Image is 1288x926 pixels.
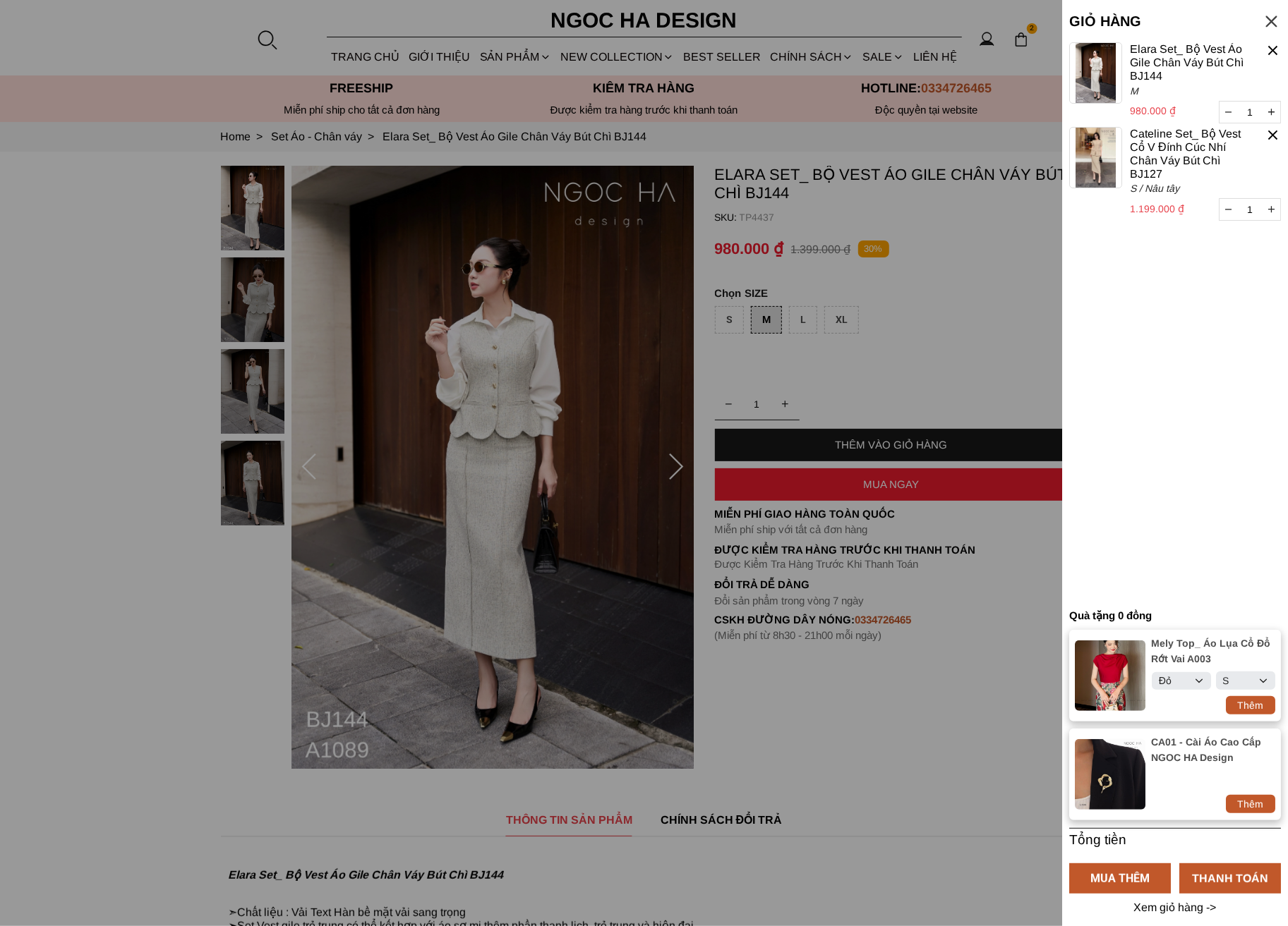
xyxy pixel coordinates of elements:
img: jpeg.jpeg [1069,127,1122,188]
a: Elara Set_ Bộ Vest Áo Gile Chân Váy Bút Chì BJ144 [1130,42,1249,83]
h5: GIỎ HÀNG [1069,13,1232,30]
a: Cateline Set_ Bộ Vest Cổ V Đính Cúc Nhí Chân Váy Bút Chì BJ127 [1130,127,1249,181]
input: Quantity input [1220,102,1280,123]
p: M [1130,83,1249,99]
h6: Tổng tiền [1069,832,1171,848]
input: Quantity input [1220,199,1280,220]
p: 1.199.000 ₫ [1130,201,1246,217]
img: png.png [1069,42,1122,104]
a: Xem giỏ hàng -> [1132,901,1219,914]
p: 980.000 ₫ [1130,103,1246,118]
div: THANH TOÁN [1179,869,1281,887]
img: png.png [1075,640,1145,711]
a: THANH TOÁN [1179,863,1281,894]
a: CA01 - Cài Áo Cao Cấp NGOC HA Design [1151,734,1272,765]
img: jpeg.jpeg [1075,739,1145,810]
h6: Quà tặng 0 đồng [1069,609,1281,622]
div: MUA THÊM [1069,870,1171,887]
p: S / Nâu tây [1130,181,1249,196]
div: Thêm [1226,796,1275,812]
a: Mely Top_ Áo Lụa Cổ Đổ Rớt Vai A003 [1151,635,1272,666]
div: Thêm [1226,697,1275,713]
